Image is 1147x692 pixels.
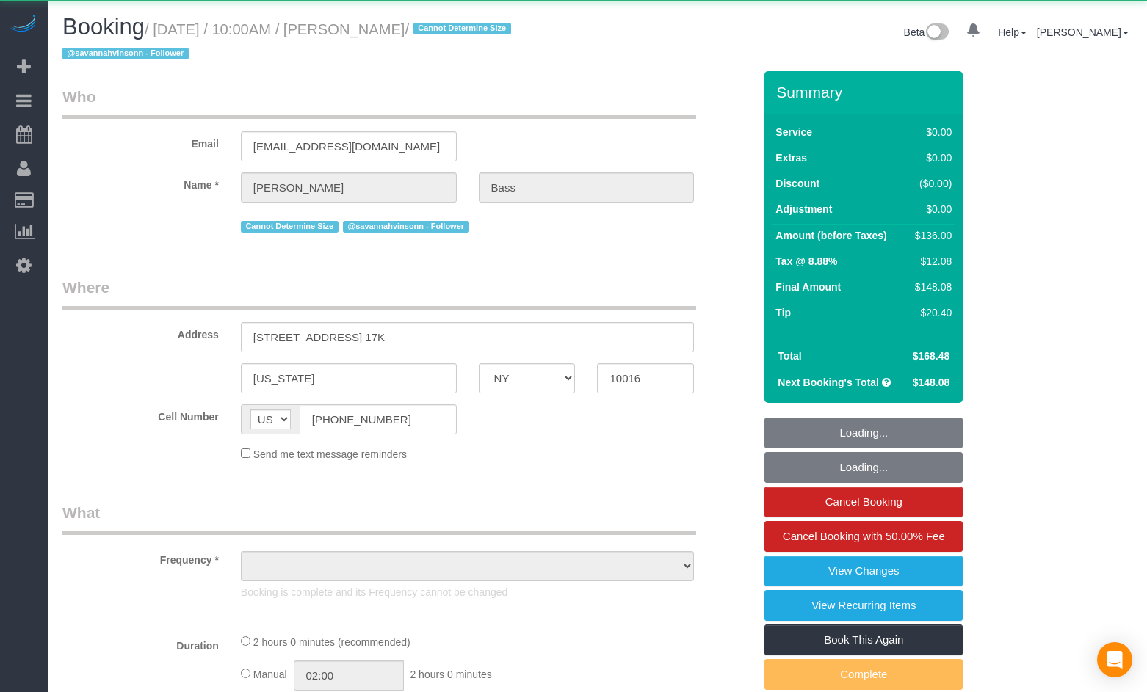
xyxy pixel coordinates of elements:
[62,48,189,59] span: @savannahvinsonn - Follower
[241,221,339,233] span: Cannot Determine Size
[51,172,230,192] label: Name *
[783,530,945,542] span: Cancel Booking with 50.00% Fee
[776,84,955,101] h3: Summary
[410,669,491,680] span: 2 hours 0 minutes
[62,86,696,119] legend: Who
[778,376,879,388] strong: Next Booking's Total
[51,131,230,151] label: Email
[909,176,952,191] div: ($0.00)
[764,590,963,621] a: View Recurring Items
[764,487,963,517] a: Cancel Booking
[62,502,696,535] legend: What
[909,254,952,269] div: $12.08
[775,254,837,269] label: Tax @ 8.88%
[925,23,949,43] img: New interface
[62,14,145,40] span: Booking
[778,350,801,362] strong: Total
[764,556,963,586] a: View Changes
[909,202,952,216] div: $0.00
[253,448,407,460] span: Send me text message reminders
[300,404,457,434] input: Cell Number
[62,21,515,62] small: / [DATE] / 10:00AM / [PERSON_NAME]
[909,150,952,165] div: $0.00
[9,15,38,35] img: Automaid Logo
[913,350,950,362] span: $168.48
[909,125,952,139] div: $0.00
[597,363,694,393] input: Zip Code
[253,669,287,680] span: Manual
[913,376,950,388] span: $148.08
[909,228,952,243] div: $136.00
[775,202,832,216] label: Adjustment
[241,172,457,203] input: First Name
[764,624,963,655] a: Book This Again
[62,277,696,310] legend: Where
[343,221,469,233] span: @savannahvinsonn - Follower
[909,280,952,294] div: $148.08
[904,26,949,38] a: Beta
[241,131,457,161] input: Email
[479,172,695,203] input: Last Name
[241,585,695,600] p: Booking is complete and its Frequency cannot be changed
[909,305,952,320] div: $20.40
[413,23,511,34] span: Cannot Determine Size
[51,633,230,653] label: Duration
[51,547,230,567] label: Frequency *
[775,228,886,243] label: Amount (before Taxes)
[1097,642,1132,677] div: Open Intercom Messenger
[253,636,410,648] span: 2 hours 0 minutes (recommended)
[775,176,819,191] label: Discount
[241,363,457,393] input: City
[775,305,791,320] label: Tip
[51,322,230,342] label: Address
[775,280,841,294] label: Final Amount
[764,521,963,552] a: Cancel Booking with 50.00% Fee
[998,26,1027,38] a: Help
[775,125,812,139] label: Service
[775,150,807,165] label: Extras
[51,404,230,424] label: Cell Number
[1037,26,1129,38] a: [PERSON_NAME]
